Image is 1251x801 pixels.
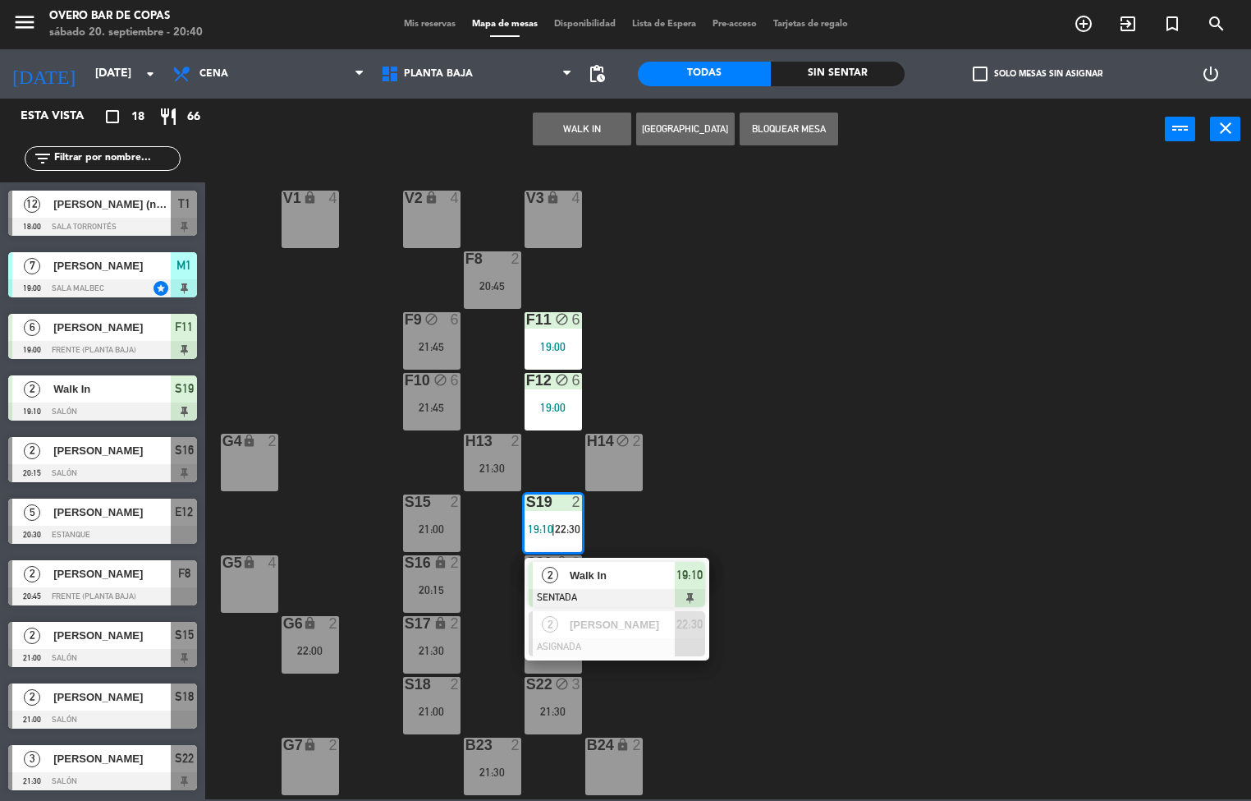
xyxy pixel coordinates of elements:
div: 4 [328,191,338,205]
i: add_circle_outline [1074,14,1093,34]
div: S17 [405,616,406,631]
span: Disponibilidad [546,20,624,29]
span: 2 [542,616,558,633]
div: 2 [328,738,338,753]
i: exit_to_app [1118,14,1138,34]
i: power_input [1171,118,1190,138]
i: block [555,373,569,387]
span: check_box_outline_blank [973,67,988,81]
span: 12 [24,196,40,213]
div: 21:30 [464,463,521,474]
div: 2 [450,616,460,631]
span: [PERSON_NAME] [53,442,171,459]
div: F11 [526,312,527,327]
span: [PERSON_NAME] [53,688,171,706]
span: 2 [24,381,40,398]
span: 7 [24,258,40,274]
div: 2 [450,495,460,509]
div: S16 [405,555,406,570]
div: 2 [450,555,460,570]
div: 2 [511,738,520,753]
span: [PERSON_NAME] [53,319,171,336]
div: S20 [526,555,527,570]
span: 22:30 [555,522,580,536]
div: Overo Bar de Copas [49,8,203,25]
span: M1 [176,255,191,275]
span: [PERSON_NAME] [570,616,675,633]
i: arrow_drop_down [140,64,160,84]
div: H14 [587,434,588,449]
button: menu [12,10,37,40]
span: 5 [24,504,40,521]
div: 4 [450,191,460,205]
span: [PERSON_NAME] (nuevo socio) [53,196,171,213]
i: search [1207,14,1226,34]
span: pending_actions [587,64,607,84]
i: close [1216,118,1235,138]
span: 2 [24,443,40,459]
div: S18 [405,677,406,692]
button: close [1210,117,1240,141]
i: menu [12,10,37,35]
i: block [433,373,447,387]
span: Pre-acceso [704,20,765,29]
i: lock [433,555,447,569]
div: 21:30 [403,645,461,656]
span: [PERSON_NAME] [53,257,171,274]
div: 20:15 [403,584,461,596]
button: [GEOGRAPHIC_DATA] [636,113,735,145]
div: 2 [571,495,581,509]
i: turned_in_not [1162,14,1182,34]
div: F10 [405,373,406,388]
div: 6 [450,312,460,327]
div: 19:00 [525,402,582,413]
div: Todas [638,62,771,86]
div: 20:45 [464,280,521,292]
span: [PERSON_NAME] [53,504,171,521]
i: filter_list [33,149,53,168]
span: [PERSON_NAME] [53,627,171,644]
span: 3 [24,751,40,767]
div: S15 [405,495,406,509]
div: sábado 20. septiembre - 20:40 [49,25,203,41]
span: S16 [175,440,194,460]
div: F12 [526,373,527,388]
span: 6 [24,320,40,336]
span: S15 [175,625,194,645]
span: 18 [131,108,144,127]
div: G6 [283,616,284,631]
i: block [424,312,438,326]
div: V1 [283,191,284,205]
div: 3 [571,555,581,570]
i: lock [433,616,447,630]
i: restaurant [158,107,178,127]
span: 19:10 [528,522,553,536]
div: S22 [526,677,527,692]
div: 21:30 [525,706,582,717]
div: 4 [268,555,277,570]
span: Walk In [570,567,675,584]
i: lock [303,738,317,752]
span: 2 [24,628,40,644]
div: B24 [587,738,588,753]
span: | [552,522,555,536]
div: 6 [571,312,581,327]
div: 2 [632,738,642,753]
div: 22:00 [282,645,339,656]
i: block [616,434,630,448]
div: 21:00 [403,706,461,717]
i: lock [546,191,560,205]
span: [PERSON_NAME] [53,565,171,582]
span: T1 [178,194,190,214]
div: 21:30 [464,766,521,778]
div: 2 [511,251,520,266]
span: Mapa de mesas [464,20,546,29]
span: 2 [24,689,40,706]
span: S18 [175,687,194,707]
div: S19 [526,495,527,509]
span: S22 [175,748,194,768]
div: Sin sentar [771,62,904,86]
